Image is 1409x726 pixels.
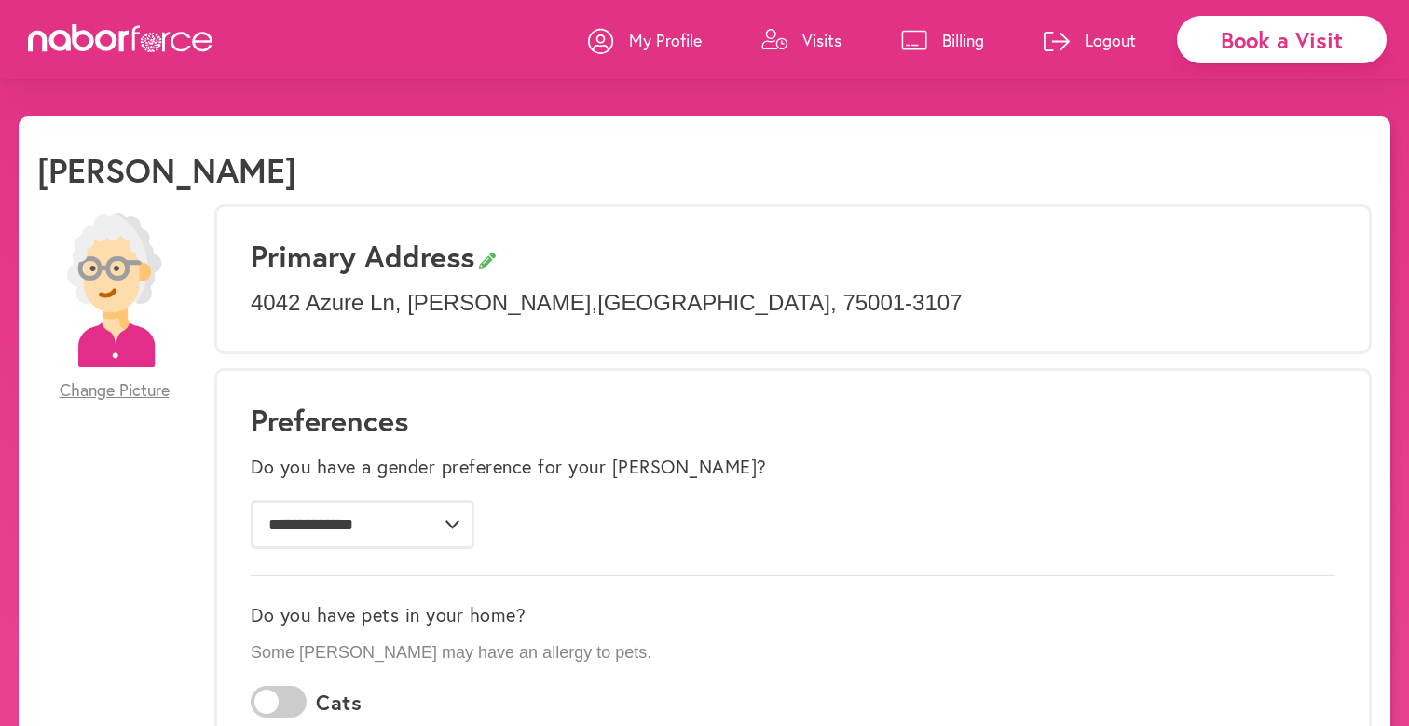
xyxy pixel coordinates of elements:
[1085,29,1136,51] p: Logout
[1044,12,1136,68] a: Logout
[37,150,296,190] h1: [PERSON_NAME]
[761,12,841,68] a: Visits
[802,29,841,51] p: Visits
[251,456,767,478] label: Do you have a gender preference for your [PERSON_NAME]?
[901,12,984,68] a: Billing
[60,380,170,401] span: Change Picture
[251,239,1335,274] h3: Primary Address
[251,604,526,626] label: Do you have pets in your home?
[251,403,1335,438] h1: Preferences
[629,29,702,51] p: My Profile
[251,290,1335,317] p: 4042 Azure Ln , [PERSON_NAME] , [GEOGRAPHIC_DATA] , 75001-3107
[1177,16,1387,63] div: Book a Visit
[37,213,191,367] img: efc20bcf08b0dac87679abea64c1faab.png
[942,29,984,51] p: Billing
[588,12,702,68] a: My Profile
[316,691,362,715] label: Cats
[251,643,1335,664] p: Some [PERSON_NAME] may have an allergy to pets.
